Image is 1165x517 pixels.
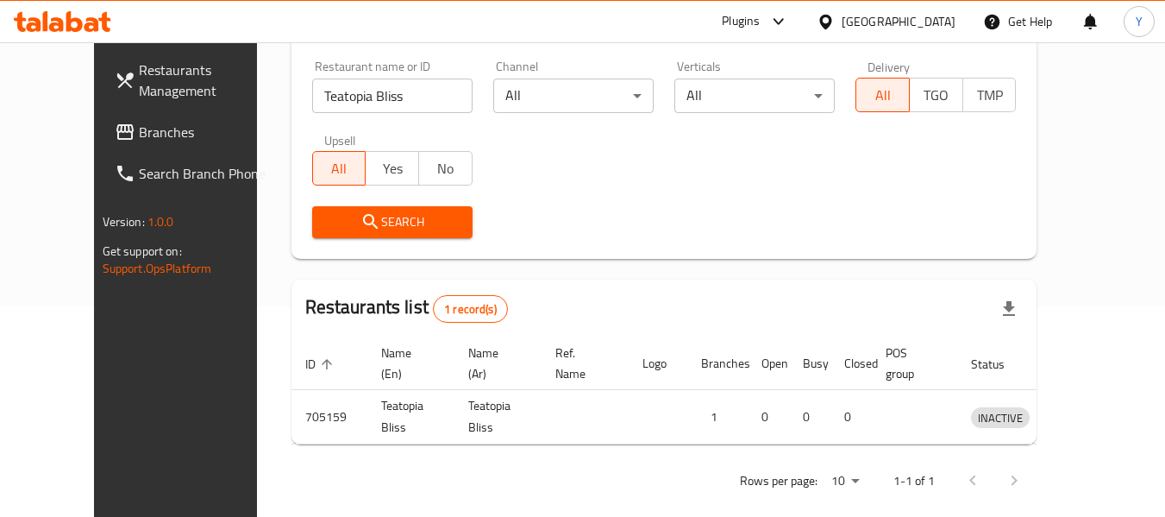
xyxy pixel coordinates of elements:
span: Name (En) [381,343,434,384]
button: No [418,151,473,186]
span: Search Branch Phone [139,163,275,184]
span: Search [326,211,459,233]
td: 0 [748,390,789,444]
table: enhanced table [291,337,1110,444]
td: 1 [687,390,748,444]
h2: Restaurants list [305,294,508,323]
span: 1 record(s) [434,301,507,318]
button: Yes [365,151,419,186]
span: Get support on: [103,240,182,262]
span: ID [305,354,338,375]
td: 0 [789,390,830,444]
div: INACTIVE [971,407,1030,428]
button: All [312,151,366,186]
a: Support.OpsPlatform [103,257,212,280]
span: Y [1136,12,1143,31]
span: All [863,83,903,108]
button: TGO [909,78,963,112]
span: Branches [139,122,275,142]
td: 705159 [291,390,367,444]
td: 0 [830,390,872,444]
span: Version: [103,211,145,233]
span: Ref. Name [555,343,608,384]
a: Search Branch Phone [101,153,289,194]
a: Branches [101,111,289,153]
span: All [320,156,360,181]
th: Branches [687,337,748,390]
p: 1-1 of 1 [893,470,935,492]
input: Search for restaurant name or ID.. [312,79,473,113]
p: Rows per page: [740,470,817,492]
button: TMP [962,78,1017,112]
label: Upsell [324,134,356,146]
h2: Restaurant search [312,19,1017,45]
th: Logo [629,337,687,390]
th: Busy [789,337,830,390]
a: Restaurants Management [101,49,289,111]
td: Teatopia Bliss [454,390,542,444]
div: Export file [988,288,1030,330]
div: [GEOGRAPHIC_DATA] [842,12,955,31]
span: POS group [886,343,936,384]
td: Teatopia Bliss [367,390,454,444]
div: Rows per page: [824,469,866,495]
span: INACTIVE [971,408,1030,428]
span: Name (Ar) [468,343,521,384]
span: TMP [970,83,1010,108]
button: Search [312,206,473,238]
span: TGO [917,83,956,108]
div: All [493,79,654,113]
span: No [426,156,466,181]
th: Open [748,337,789,390]
label: Delivery [867,60,911,73]
div: Total records count [433,295,508,323]
span: Status [971,354,1027,375]
button: All [855,78,910,112]
span: Restaurants Management [139,60,275,101]
span: Yes [373,156,412,181]
div: Plugins [722,11,760,32]
th: Closed [830,337,872,390]
span: 1.0.0 [147,211,174,233]
div: All [674,79,835,113]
